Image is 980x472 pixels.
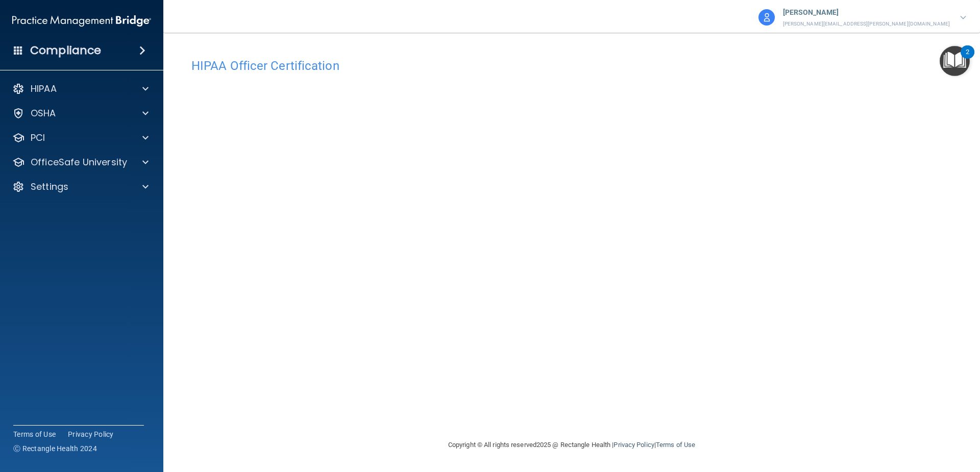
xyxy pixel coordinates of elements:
img: avatar.17b06cb7.svg [758,9,775,26]
p: OfficeSafe University [31,156,127,168]
span: Ⓒ Rectangle Health 2024 [13,443,97,454]
div: 2 [966,52,969,65]
button: Open Resource Center, 2 new notifications [940,46,970,76]
a: Privacy Policy [68,429,114,439]
a: PCI [12,132,149,144]
p: [PERSON_NAME][EMAIL_ADDRESS][PERSON_NAME][DOMAIN_NAME] [783,19,950,29]
h4: HIPAA Officer Certification [191,59,952,72]
img: PMB logo [12,11,151,31]
a: Settings [12,181,149,193]
iframe: hipaa-training [191,78,952,410]
p: [PERSON_NAME] [783,6,950,19]
a: OfficeSafe University [12,156,149,168]
a: HIPAA [12,83,149,95]
a: OSHA [12,107,149,119]
a: Terms of Use [13,429,56,439]
p: Settings [31,181,68,193]
p: OSHA [31,107,56,119]
p: HIPAA [31,83,57,95]
p: PCI [31,132,45,144]
img: arrow-down.227dba2b.svg [960,16,966,19]
a: Terms of Use [656,441,695,449]
a: Privacy Policy [614,441,654,449]
div: Copyright © All rights reserved 2025 @ Rectangle Health | | [385,429,758,461]
h4: Compliance [30,43,101,58]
